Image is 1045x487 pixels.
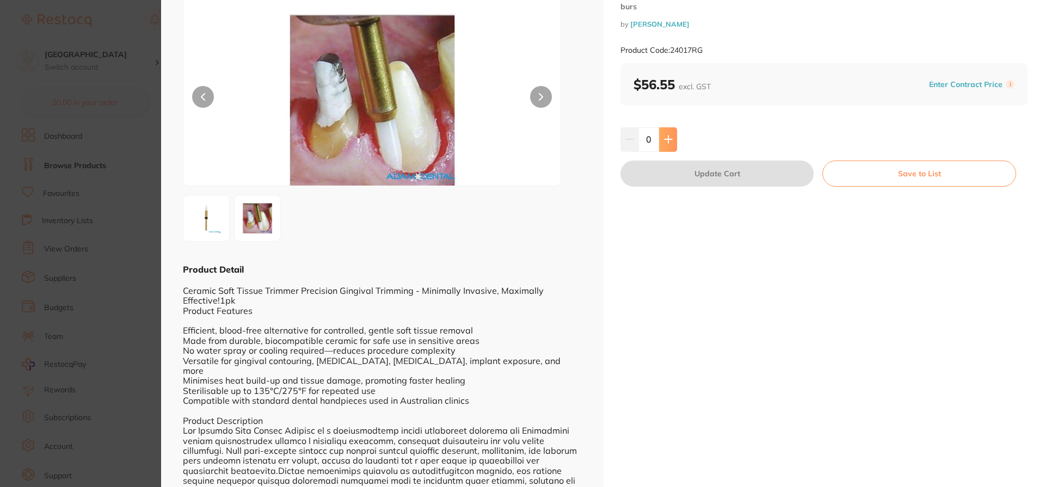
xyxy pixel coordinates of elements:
img: UkcuanBn [187,199,226,238]
button: Enter Contract Price [926,79,1006,90]
small: Product Code: 24017RG [620,46,703,55]
label: i [1006,80,1015,89]
a: [PERSON_NAME] [630,20,690,28]
button: Update Cart [620,161,814,187]
span: excl. GST [679,82,711,91]
b: $56.55 [634,76,711,93]
img: UkdfMi5qcGc [259,14,485,186]
small: by [620,20,1028,28]
img: UkdfMi5qcGc [238,199,277,238]
small: burs [620,2,1028,11]
button: Save to List [822,161,1016,187]
b: Product Detail [183,264,244,275]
